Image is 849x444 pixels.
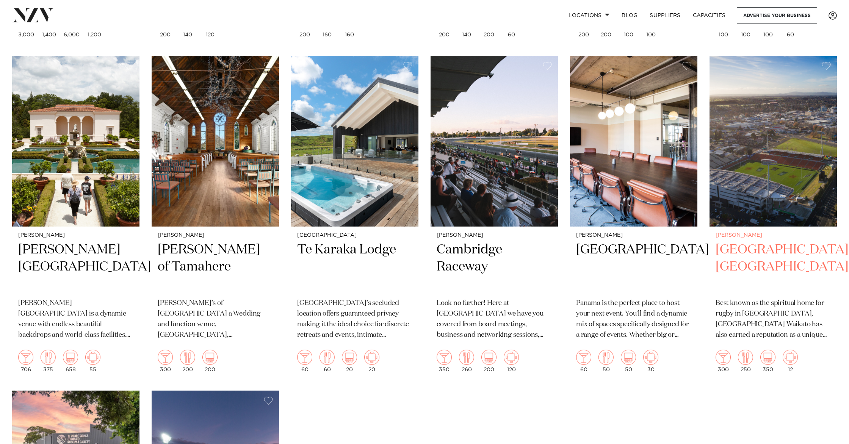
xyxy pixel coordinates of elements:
[63,350,78,365] img: theatre.png
[158,350,173,372] div: 300
[85,350,100,365] img: meeting.png
[291,56,418,378] a: [GEOGRAPHIC_DATA] Te Karaka Lodge [GEOGRAPHIC_DATA]’s secluded location offers guaranteed privacy...
[737,7,817,23] a: Advertise your business
[576,233,691,238] small: [PERSON_NAME]
[621,350,636,365] img: theatre.png
[481,350,497,372] div: 200
[687,7,732,23] a: Capacities
[41,350,56,372] div: 375
[297,298,412,341] p: [GEOGRAPHIC_DATA]’s secluded location offers guaranteed privacy making it the ideal choice for di...
[437,298,552,341] p: Look no further! Here at [GEOGRAPHIC_DATA] we have you covered from board meetings, business and ...
[738,350,753,365] img: dining.png
[297,350,312,372] div: 60
[180,350,195,365] img: dining.png
[562,7,616,23] a: Locations
[643,350,658,372] div: 30
[783,350,798,365] img: meeting.png
[152,56,279,378] a: [PERSON_NAME] [PERSON_NAME] of Tamahere [PERSON_NAME]’s of [GEOGRAPHIC_DATA] a Wedding and functi...
[738,350,753,372] div: 250
[616,7,644,23] a: BLOG
[760,350,775,365] img: theatre.png
[297,350,312,365] img: cocktail.png
[85,350,100,372] div: 55
[716,350,731,372] div: 300
[297,241,412,292] h2: Te Karaka Lodge
[570,56,697,378] a: [PERSON_NAME] [GEOGRAPHIC_DATA] Panama is the perfect place to host your next event. You'll find ...
[716,241,831,292] h2: [GEOGRAPHIC_DATA] [GEOGRAPHIC_DATA]
[431,56,558,378] a: [PERSON_NAME] Cambridge Raceway Look no further! Here at [GEOGRAPHIC_DATA] we have you covered fr...
[481,350,497,365] img: theatre.png
[716,233,831,238] small: [PERSON_NAME]
[459,350,474,372] div: 260
[710,56,837,378] a: [PERSON_NAME] [GEOGRAPHIC_DATA] [GEOGRAPHIC_DATA] Best known as the spiritual home for rugby in [...
[459,350,474,365] img: dining.png
[158,233,273,238] small: [PERSON_NAME]
[504,350,519,372] div: 120
[598,350,614,372] div: 50
[760,350,775,372] div: 350
[18,298,133,341] p: [PERSON_NAME][GEOGRAPHIC_DATA] is a dynamic venue with endless beautiful backdrops and world-clas...
[643,350,658,365] img: meeting.png
[364,350,379,365] img: meeting.png
[644,7,686,23] a: SUPPLIERS
[158,298,273,341] p: [PERSON_NAME]’s of [GEOGRAPHIC_DATA] a Wedding and function venue, [GEOGRAPHIC_DATA], [GEOGRAPHIC...
[576,350,591,365] img: cocktail.png
[18,350,33,372] div: 706
[621,350,636,372] div: 50
[18,241,133,292] h2: [PERSON_NAME][GEOGRAPHIC_DATA]
[437,350,452,365] img: cocktail.png
[202,350,218,365] img: theatre.png
[297,233,412,238] small: [GEOGRAPHIC_DATA]
[437,241,552,292] h2: Cambridge Raceway
[504,350,519,365] img: meeting.png
[12,56,139,378] a: [PERSON_NAME] [PERSON_NAME][GEOGRAPHIC_DATA] [PERSON_NAME][GEOGRAPHIC_DATA] is a dynamic venue wi...
[598,350,614,365] img: dining.png
[437,233,552,238] small: [PERSON_NAME]
[41,350,56,365] img: dining.png
[576,241,691,292] h2: [GEOGRAPHIC_DATA]
[783,350,798,372] div: 12
[716,350,731,365] img: cocktail.png
[576,350,591,372] div: 60
[716,298,831,341] p: Best known as the spiritual home for rugby in [GEOGRAPHIC_DATA], [GEOGRAPHIC_DATA] Waikato has al...
[342,350,357,372] div: 20
[202,350,218,372] div: 200
[576,298,691,341] p: Panama is the perfect place to host your next event. You'll find a dynamic mix of spaces specific...
[18,233,133,238] small: [PERSON_NAME]
[320,350,335,372] div: 60
[364,350,379,372] div: 20
[158,241,273,292] h2: [PERSON_NAME] of Tamahere
[12,8,53,22] img: nzv-logo.png
[158,350,173,365] img: cocktail.png
[63,350,78,372] div: 658
[437,350,452,372] div: 350
[320,350,335,365] img: dining.png
[342,350,357,365] img: theatre.png
[18,350,33,365] img: cocktail.png
[180,350,195,372] div: 200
